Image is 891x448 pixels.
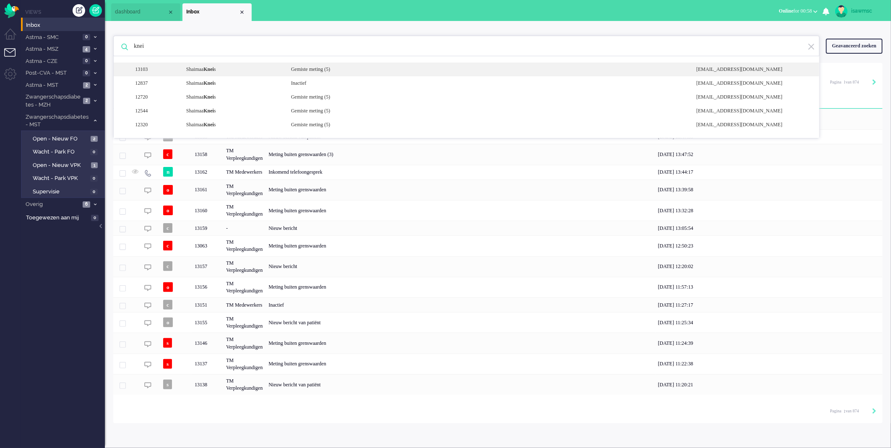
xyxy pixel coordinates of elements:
img: ic_telephone_grey.svg [144,169,151,177]
div: 13159 [192,221,223,235]
div: Meting buiten grenswaarden [266,180,655,200]
span: 0 [83,34,90,40]
span: Inbox [26,21,105,29]
div: 13155 [113,312,883,333]
div: 13156 [113,277,883,297]
img: ic_chat_grey.svg [144,264,151,271]
div: [DATE] 13:39:58 [655,180,883,200]
div: Close tab [167,9,174,16]
div: 13156 [192,277,223,297]
div: TM Verpleegkundigen [223,256,266,277]
div: TM Verpleegkundigen [223,374,266,395]
input: Page [841,409,846,414]
div: 13146 [192,333,223,353]
span: 0 [83,58,90,64]
div: [DATE] 13:05:54 [655,221,883,235]
div: TM Verpleegkundigen [223,180,266,200]
img: ic_chat_grey.svg [144,152,151,159]
div: 13157 [113,256,883,277]
span: dashboard [115,8,167,16]
div: [DATE] 11:25:34 [655,312,883,333]
div: 13162 [192,165,223,180]
span: Overig [24,201,80,208]
div: Pagination [830,404,876,417]
b: Knei [203,94,214,100]
div: Inactief [266,297,655,312]
span: o [163,185,173,195]
span: c [163,241,172,250]
div: TM Verpleegkundigen [223,312,266,333]
li: Onlinefor 00:58 [774,3,823,21]
div: 13162 [113,165,883,180]
div: 13151 [113,297,883,312]
div: Meting buiten grenswaarden [266,354,655,374]
span: Supervisie [33,188,88,196]
b: Knei [203,108,214,114]
span: o [163,282,173,292]
span: 0 [90,175,98,182]
img: ic_chat_grey.svg [144,284,151,292]
img: avatar [835,5,848,18]
span: 0 [91,215,99,221]
span: 6 [83,201,90,208]
a: Quick Ticket [89,4,102,17]
span: 0 [90,149,98,155]
div: 13063 [192,235,223,256]
div: [DATE] 13:47:52 [655,144,883,164]
div: Shaimaa s [180,121,285,128]
span: Open - Nieuw VPK [33,161,89,169]
div: Meting buiten grenswaarden (3) [266,144,655,164]
div: 13103 [131,66,180,73]
div: Meting buiten grenswaarden [266,277,655,297]
span: o [163,318,173,327]
img: ic_chat_grey.svg [144,382,151,389]
div: Shaimaa s [180,94,285,101]
div: Creëer ticket [73,4,85,17]
div: [DATE] 12:50:23 [655,235,883,256]
div: 13158 [113,144,883,164]
img: ic_chat_grey.svg [144,341,151,348]
li: Tickets menu [4,48,23,67]
div: TM Verpleegkundigen [223,144,266,164]
li: Views [25,8,105,16]
img: ic_chat_grey.svg [144,302,151,309]
span: Astma - CZE [24,57,80,65]
span: 0 [83,70,90,76]
div: Next [872,78,876,87]
div: [EMAIL_ADDRESS][DOMAIN_NAME] [690,80,816,87]
img: ic_chat_grey.svg [144,361,151,368]
img: ic_chat_grey.svg [144,187,151,194]
div: 13151 [192,297,223,312]
span: c [163,300,172,310]
span: n [163,167,173,177]
input: Page [841,79,846,85]
a: Open - Nieuw VPK 1 [24,160,104,169]
div: Gemiste meting (5) [285,94,690,101]
li: Dashboard menu [4,29,23,47]
div: [DATE] 11:57:13 [655,277,883,297]
div: [EMAIL_ADDRESS][DOMAIN_NAME] [690,66,816,73]
span: 2 [83,82,90,89]
a: Toegewezen aan mij 0 [24,213,105,222]
div: 13138 [192,374,223,395]
div: Nieuw bericht [266,256,655,277]
img: ic_chat_grey.svg [144,208,151,215]
li: Admin menu [4,68,23,87]
span: Astma - MSZ [24,45,80,53]
span: 4 [83,46,90,52]
div: Shaimaa s [180,107,285,115]
b: Knei [203,80,214,86]
div: 13063 [113,235,883,256]
button: Onlinefor 00:58 [774,5,823,17]
span: for 00:58 [779,8,812,14]
div: 12720 [131,94,180,101]
div: 12837 [131,80,180,87]
div: Nieuw bericht van patiënt [266,374,655,395]
div: 13137 [113,354,883,374]
span: 1 [91,162,98,169]
li: Dashboard [111,3,180,21]
img: ic-exit.svg [808,43,815,51]
div: Inkomend telefoongesprek [266,165,655,180]
div: Geavanceerd zoeken [826,39,883,53]
div: - [223,221,266,235]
